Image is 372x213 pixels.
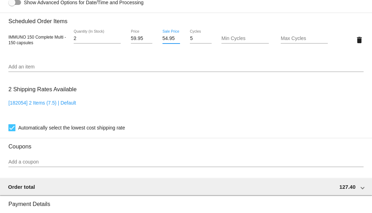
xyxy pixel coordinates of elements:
[8,35,66,45] span: IMMUNO 150 Complete Multi - 150 capsules
[8,184,35,190] span: Order total
[8,138,364,150] h3: Coupons
[131,36,152,41] input: Price
[162,36,180,41] input: Sale Price
[8,13,364,25] h3: Scheduled Order Items
[74,36,121,41] input: Quantity (In Stock)
[355,36,364,44] mat-icon: delete
[221,36,268,41] input: Min Cycles
[8,82,77,97] h3: 2 Shipping Rates Available
[8,195,364,207] h3: Payment Details
[8,159,364,165] input: Add a coupon
[190,36,211,41] input: Cycles
[18,124,125,132] span: Automatically select the lowest cost shipping rate
[339,184,356,190] span: 127.40
[8,64,364,70] input: Add an item
[281,36,328,41] input: Max Cycles
[8,100,76,106] a: [182054] 2 Items (7.5) | Default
